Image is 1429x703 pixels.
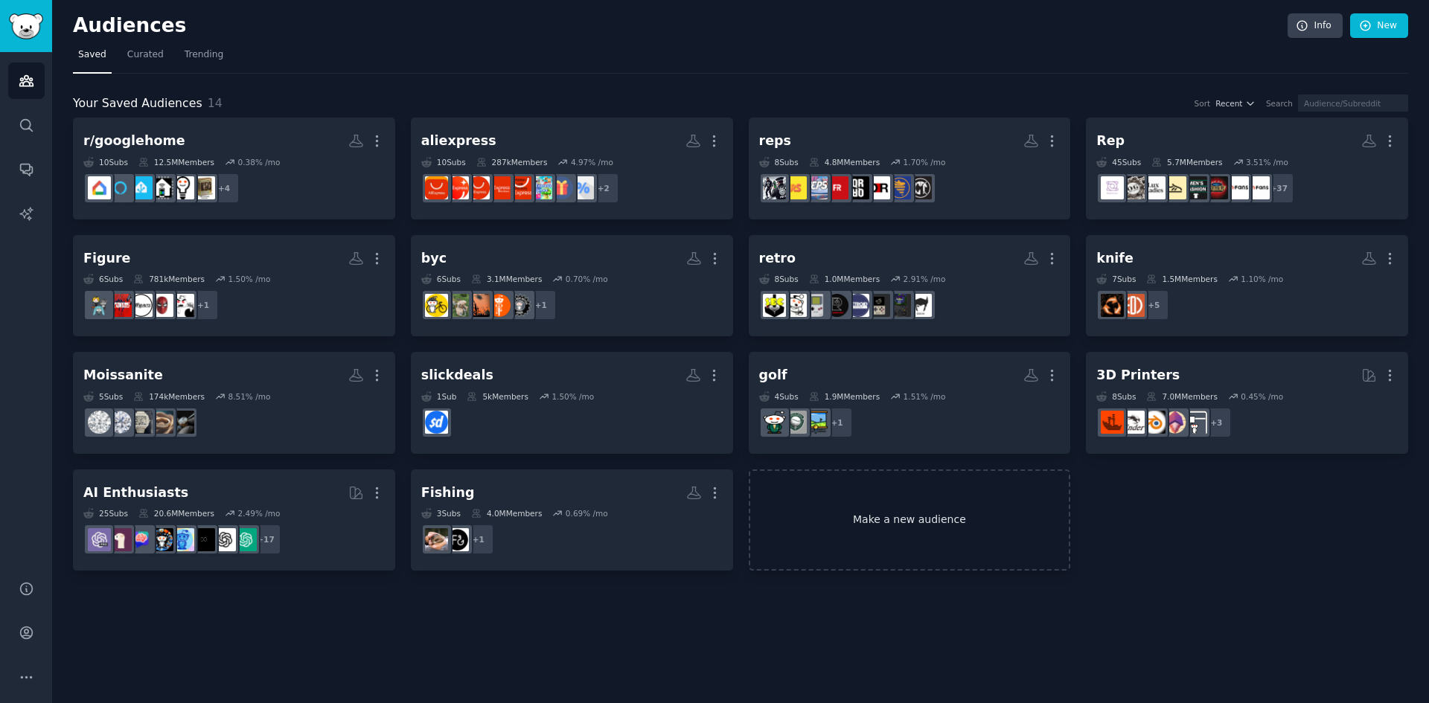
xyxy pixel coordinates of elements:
img: MoissaniteWatchess [130,411,153,434]
button: Recent [1215,98,1256,109]
img: ChinaTime [909,176,932,199]
img: cycling [487,294,511,317]
div: 1.70 % /mo [904,157,946,167]
img: artificial [171,528,194,551]
div: 8 Sub s [759,274,799,284]
a: Figure6Subs781kMembers1.50% /mo+1GODZILLAMarvelLegendsSHFiguartsActionFiguresAnimeFigures [73,235,395,337]
img: ChatGPT [234,528,257,551]
div: + 1 [463,524,494,555]
div: + 2 [588,173,619,204]
div: AI Enthusiasts [83,484,188,502]
img: AliexpressHiddenLink [508,176,531,199]
img: kuololit [171,411,194,434]
span: Trending [185,48,223,62]
img: 3Dmodeling [1163,411,1186,434]
img: Aliexpress [425,176,448,199]
div: 4.97 % /mo [571,157,613,167]
div: golf [759,366,787,385]
img: ender3 [1122,411,1145,434]
a: Make a new audience [749,469,1071,571]
div: + 5 [1138,289,1169,321]
img: bikecommuting [467,294,490,317]
img: MiyooMini [867,294,890,317]
div: 8.51 % /mo [228,391,270,402]
img: FixedGearBicycle [508,294,531,317]
div: 1.9M Members [809,391,880,402]
div: Fishing [421,484,475,502]
img: MoissaniteBST [109,411,132,434]
span: Your Saved Audiences [73,94,202,113]
div: 1.0M Members [809,274,880,284]
span: 14 [208,96,223,110]
img: OpenAI [213,528,236,551]
div: 0.38 % /mo [237,157,280,167]
img: googlehome [88,176,111,199]
h2: Audiences [73,14,1288,38]
img: GolfGear [784,411,807,434]
img: aiArt [150,528,173,551]
div: 3D Printers [1096,366,1180,385]
a: Moissanite5Subs174kMembers8.51% /mokuololitMoissaniteRingsMoissaniteWatchessMoissaniteBSTMoissanite [73,352,395,454]
div: 1.5M Members [1146,274,1217,284]
div: 174k Members [133,391,205,402]
img: FixMyPrint [1101,411,1124,434]
div: + 1 [188,289,219,321]
div: 5.7M Members [1151,157,1222,167]
div: 8 Sub s [759,157,799,167]
img: BestAliExpressFinds [550,176,573,199]
div: 1 Sub [421,391,457,402]
span: Saved [78,48,106,62]
div: + 4 [208,173,240,204]
a: 3D Printers8Subs7.0MMembers0.45% /mo+33Dprinting3Dmodelingblenderender3FixMyPrint [1086,352,1408,454]
img: golf [763,411,786,434]
div: 7.0M Members [1146,391,1217,402]
img: BhartiyaReplicaParty [1163,176,1186,199]
input: Audience/Subreddit [1298,94,1408,112]
img: MarvelLegends [150,294,173,317]
span: Curated [127,48,164,62]
div: 5 Sub s [83,391,123,402]
div: 2.91 % /mo [904,274,946,284]
div: 4 Sub s [759,391,799,402]
img: aliexpressreviews [487,176,511,199]
div: Search [1266,98,1293,109]
div: Sort [1195,98,1211,109]
img: aliexpresscouponcodes [571,176,594,199]
img: homeautomation [171,176,194,199]
img: Luxeladies [1142,176,1166,199]
a: golf4Subs1.9MMembers1.51% /mo+1GolfsimulatorGolfGeargolf [749,352,1071,454]
img: blender [1142,411,1166,434]
div: 1.50 % /mo [228,274,270,284]
div: 5k Members [467,391,528,402]
img: SlickDeals [425,411,448,434]
img: repchicks [1101,176,1124,199]
div: aliexpress [421,132,496,150]
img: ChatGPTPro [88,528,111,551]
a: New [1350,13,1408,39]
div: Moissanite [83,366,163,385]
a: reps8Subs4.8MMembers1.70% /moChinaTimesneakerrepsDesignerRepsQualityRepsFashionRepsRepsRepsneaker... [749,118,1071,219]
img: bicycletouring [446,294,469,317]
img: Fishing_Gear [446,528,469,551]
img: BestBuyAliexpress [446,176,469,199]
div: + 37 [1263,173,1294,204]
a: Trending [179,43,228,74]
img: R36S [888,294,911,317]
a: knife7Subs1.5MMembers1.10% /mo+5EDCKnife_Swap [1086,235,1408,337]
div: 25 Sub s [83,508,128,519]
div: 10 Sub s [421,157,466,167]
img: FishingForBeginners [425,528,448,551]
div: byc [421,249,447,268]
img: bicycling [425,294,448,317]
img: LocalLLaMA [109,528,132,551]
img: cnfans_reps [1247,176,1270,199]
img: OGRepladies [1122,176,1145,199]
img: retroid [846,294,869,317]
div: r/googlehome [83,132,185,150]
img: aliexpress_finds [467,176,490,199]
img: SBCGaming [763,294,786,317]
div: Figure [83,249,130,268]
a: slickdeals1Sub5kMembers1.50% /moSlickDeals [411,352,733,454]
div: retro [759,249,796,268]
img: mensfashion [1184,176,1207,199]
